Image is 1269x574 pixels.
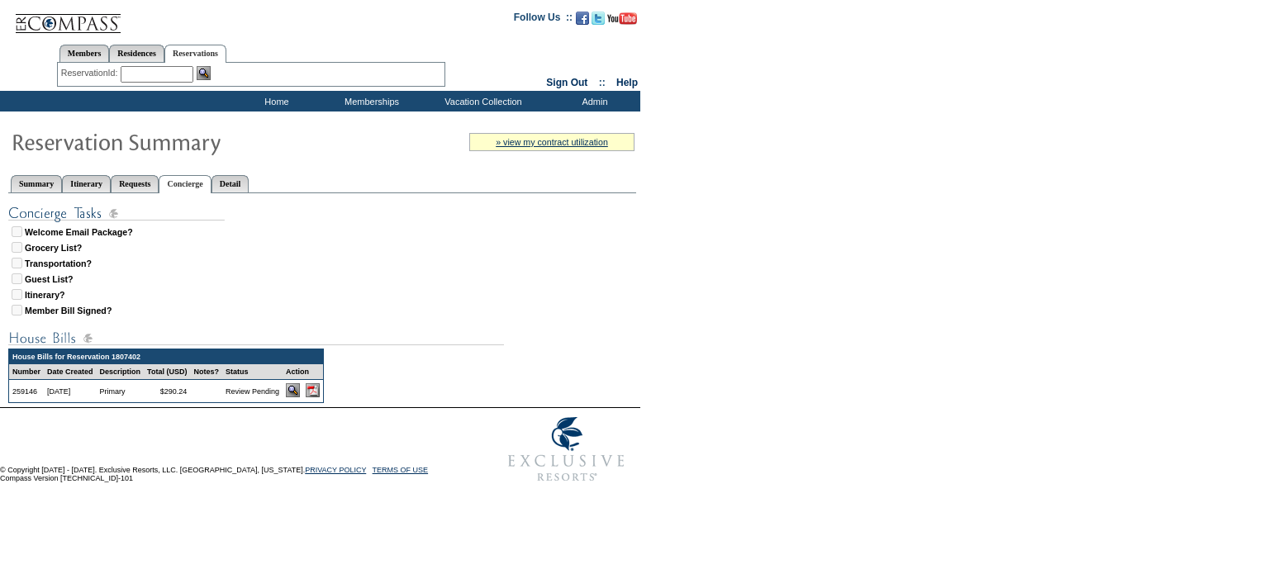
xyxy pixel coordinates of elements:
[144,380,190,402] td: $290.24
[97,380,145,402] td: Primary
[97,364,145,380] td: Description
[11,125,341,158] img: Reservaton Summary
[492,408,640,491] img: Exclusive Resorts
[592,17,605,26] a: Follow us on Twitter
[144,364,190,380] td: Total (USD)
[62,175,111,192] a: Itinerary
[8,203,225,224] img: subTtlConTasks.gif
[322,91,417,111] td: Memberships
[305,466,366,474] a: PRIVACY POLICY
[9,364,44,380] td: Number
[211,175,250,192] a: Detail
[197,66,211,80] img: Reservation Search
[545,91,640,111] td: Admin
[25,274,74,284] strong: Guest List?
[599,77,606,88] span: ::
[59,45,110,62] a: Members
[576,12,589,25] img: Become our fan on Facebook
[417,91,545,111] td: Vacation Collection
[25,227,133,237] strong: Welcome Email Package?
[222,364,283,380] td: Status
[514,10,573,30] td: Follow Us ::
[11,175,62,192] a: Summary
[592,12,605,25] img: Follow us on Twitter
[607,12,637,25] img: Subscribe to our YouTube Channel
[9,380,44,402] td: 259146
[109,45,164,62] a: Residences
[616,77,638,88] a: Help
[164,45,226,63] a: Reservations
[25,306,112,315] strong: Member Bill Signed?
[9,349,323,364] td: House Bills for Reservation 1807402
[283,364,324,380] td: Action
[44,380,97,402] td: [DATE]
[111,175,159,192] a: Requests
[227,91,322,111] td: Home
[159,175,211,193] a: Concierge
[496,137,608,147] a: » view my contract utilization
[546,77,587,88] a: Sign Out
[222,380,283,402] td: Review Pending
[44,364,97,380] td: Date Created
[25,243,82,253] strong: Grocery List?
[25,259,92,268] strong: Transportation?
[607,17,637,26] a: Subscribe to our YouTube Channel
[576,17,589,26] a: Become our fan on Facebook
[190,364,222,380] td: Notes?
[25,290,65,300] strong: Itinerary?
[373,466,429,474] a: TERMS OF USE
[61,66,121,80] div: ReservationId:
